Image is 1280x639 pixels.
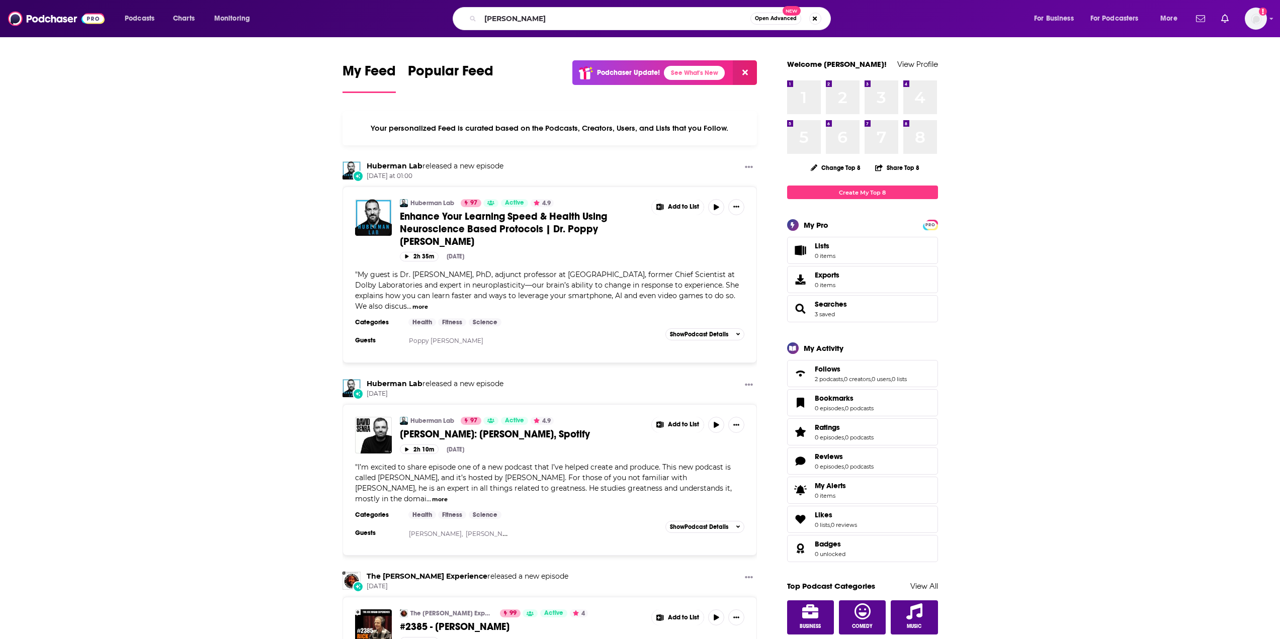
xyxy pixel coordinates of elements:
[815,492,846,499] span: 0 items
[741,161,757,174] button: Show More Button
[1153,11,1190,27] button: open menu
[755,16,797,21] span: Open Advanced
[907,623,921,629] span: Music
[207,11,263,27] button: open menu
[343,62,396,85] span: My Feed
[355,199,392,236] img: Enhance Your Learning Speed & Health Using Neuroscience Based Protocols | Dr. Poppy Crum
[791,483,811,497] span: My Alerts
[400,428,644,440] a: [PERSON_NAME]: [PERSON_NAME], Spotify
[815,282,839,289] span: 0 items
[845,405,874,412] a: 0 podcasts
[815,539,841,549] span: Badges
[597,68,660,77] p: Podchaser Update!
[875,158,920,177] button: Share Top 8
[800,623,821,629] span: Business
[665,521,745,533] button: ShowPodcast Details
[343,161,361,179] a: Huberman Lab
[461,199,481,207] a: 97
[787,186,938,199] a: Create My Top 8
[815,270,839,280] span: Exports
[355,463,732,503] span: "
[470,198,477,208] span: 97
[355,270,739,311] span: "
[791,302,811,316] a: Searches
[409,337,483,344] a: Poppy [PERSON_NAME]
[367,379,503,389] h3: released a new episode
[469,318,501,326] a: Science
[787,447,938,475] span: Reviews
[118,11,167,27] button: open menu
[815,364,907,374] a: Follows
[787,237,938,264] a: Lists
[787,418,938,445] span: Ratings
[125,12,154,26] span: Podcasts
[1245,8,1267,30] span: Logged in as nicole.koremenos
[815,252,835,259] span: 0 items
[791,541,811,556] a: Badges
[815,510,857,519] a: Likes
[367,572,568,581] h3: released a new episode
[805,161,867,174] button: Change Top 8
[815,510,832,519] span: Likes
[343,62,396,93] a: My Feed
[343,572,361,590] img: The Joe Rogan Experience
[461,417,481,425] a: 97
[531,199,554,207] button: 4.9
[741,572,757,584] button: Show More Button
[728,417,744,433] button: Show More Button
[426,494,431,503] span: ...
[787,477,938,504] a: My Alerts
[787,389,938,416] span: Bookmarks
[509,608,517,618] span: 99
[1034,12,1074,26] span: For Business
[891,600,938,634] a: Music
[540,609,567,617] a: Active
[844,405,845,412] span: ,
[750,13,801,25] button: Open AdvancedNew
[670,331,728,338] span: Show Podcast Details
[480,11,750,27] input: Search podcasts, credits, & more...
[815,539,845,549] a: Badges
[408,62,493,85] span: Popular Feed
[407,302,411,311] span: ...
[815,423,840,432] span: Ratings
[447,253,464,260] div: [DATE]
[400,620,509,633] span: #2385 - [PERSON_NAME]
[400,252,439,261] button: 2h 35m
[367,390,503,398] span: [DATE]
[1259,8,1267,16] svg: Add a profile image
[815,521,830,528] a: 0 lists
[787,360,938,387] span: Follows
[815,463,844,470] a: 0 episodes
[400,417,408,425] img: Huberman Lab
[343,379,361,397] img: Huberman Lab
[353,581,364,592] div: New Episode
[815,423,874,432] a: Ratings
[815,405,844,412] a: 0 episodes
[166,11,201,27] a: Charts
[1084,11,1153,27] button: open menu
[1027,11,1086,27] button: open menu
[791,367,811,381] a: Follows
[728,199,744,215] button: Show More Button
[843,376,844,383] span: ,
[791,454,811,468] a: Reviews
[872,376,891,383] a: 0 users
[432,495,448,504] button: more
[408,318,436,326] a: Health
[815,241,835,250] span: Lists
[412,303,428,311] button: more
[924,221,936,229] span: PRO
[355,511,400,519] h3: Categories
[665,328,745,340] button: ShowPodcast Details
[783,6,801,16] span: New
[787,506,938,533] span: Likes
[505,416,524,426] span: Active
[531,417,554,425] button: 4.9
[400,210,644,248] a: Enhance Your Learning Speed & Health Using Neuroscience Based Protocols | Dr. Poppy [PERSON_NAME]
[570,609,588,617] button: 4
[791,396,811,410] a: Bookmarks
